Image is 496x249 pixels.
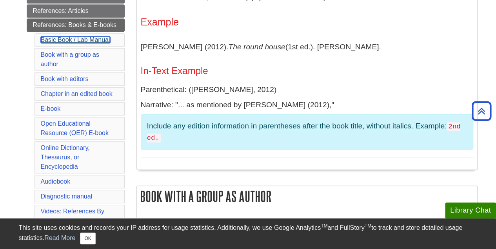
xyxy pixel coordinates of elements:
[141,84,473,96] p: Parenthetical: ([PERSON_NAME], 2012)
[469,106,494,116] a: Back to Top
[141,16,473,28] h3: Example
[147,121,467,143] p: Include any edition information in parentheses after the book title, without italics. Example:
[41,51,99,67] a: Book with a group as author
[137,186,477,207] h2: Book with a group as author
[41,120,109,136] a: Open Educational Resource (OER) E-book
[80,233,95,244] button: Close
[41,76,89,82] a: Book with editors
[27,18,125,32] a: References: Books & E-books
[228,43,285,51] i: The round house
[141,66,473,76] h4: In-Text Example
[19,223,478,244] div: This site uses cookies and records your IP address for usage statistics. Additionally, we use Goo...
[141,36,473,58] p: [PERSON_NAME] (2012). (1st ed.). [PERSON_NAME].
[41,193,93,200] a: Diagnostic manual
[41,144,90,170] a: Online Dictionary, Thesaurus, or Encyclopedia
[41,105,61,112] a: E-book
[365,223,371,229] sup: TM
[27,4,125,18] a: References: Articles
[41,178,71,185] a: Audiobook
[321,223,327,229] sup: TM
[141,99,473,111] p: Narrative: "... as mentioned by [PERSON_NAME] (2012),"
[445,202,496,218] button: Library Chat
[41,36,110,43] a: Basic Book / Lab Manual
[44,235,75,241] a: Read More
[41,208,104,224] a: Videos: References By Source
[41,90,113,97] a: Chapter in an edited book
